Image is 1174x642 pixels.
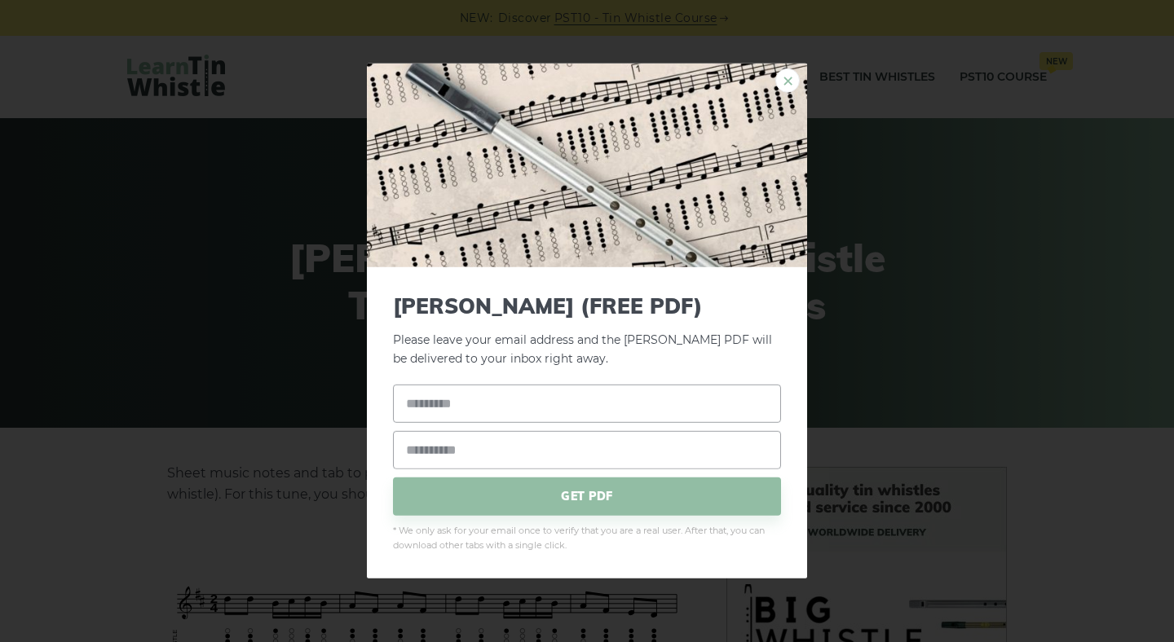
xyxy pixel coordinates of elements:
span: [PERSON_NAME] (FREE PDF) [393,293,781,319]
span: * We only ask for your email once to verify that you are a real user. After that, you can downloa... [393,523,781,552]
img: Tin Whistle Tab Preview [367,64,807,267]
span: GET PDF [393,477,781,515]
p: Please leave your email address and the [PERSON_NAME] PDF will be delivered to your inbox right a... [393,293,781,368]
a: × [775,68,800,93]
